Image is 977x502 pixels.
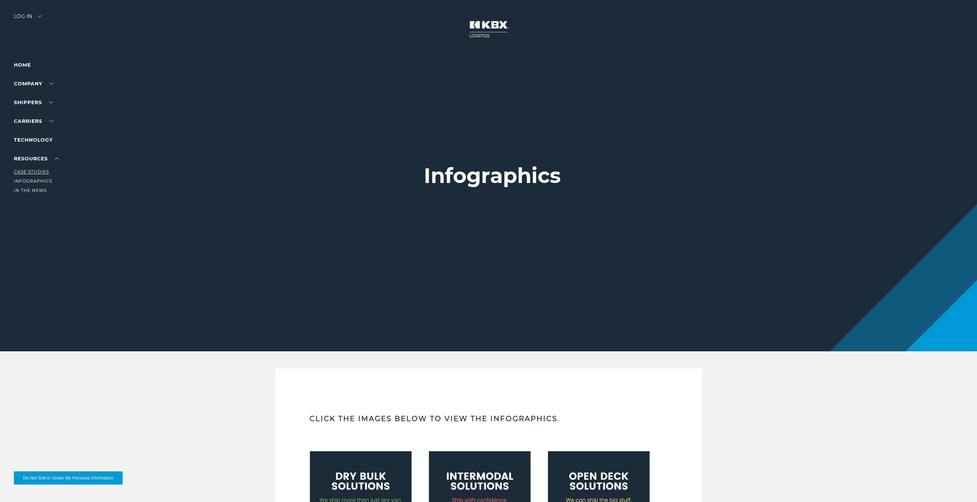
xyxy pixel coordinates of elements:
[310,414,667,424] h3: Click the images below to view the infographics.
[14,62,31,68] a: Home
[14,169,49,174] a: Case Studies
[14,118,53,124] a: Carriers
[424,164,561,187] h1: Infographics
[14,81,53,87] a: Company
[463,14,515,44] img: kbx logo
[37,15,42,17] img: arrow
[14,471,123,485] button: Do Not Sell or Share My Personal Information
[14,137,53,143] a: Technology
[14,178,52,184] a: Infographics
[14,156,59,162] a: RESOURCES
[14,14,42,24] div: Log in
[14,99,53,106] a: SHIPPERS
[14,188,47,193] a: In The News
